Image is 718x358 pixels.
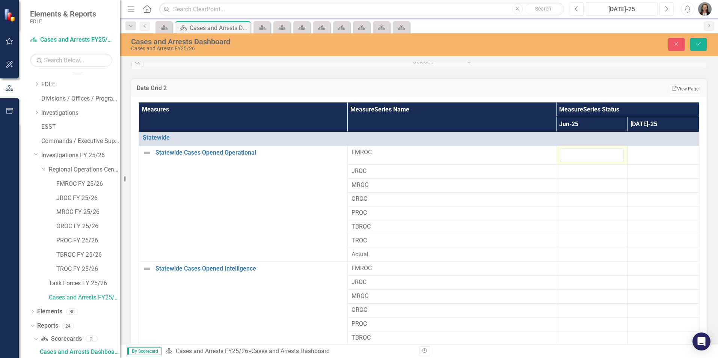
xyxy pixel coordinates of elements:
a: Cases and Arrests FY25/26 [176,347,248,355]
div: Open Intercom Messenger [692,332,710,350]
span: Elements & Reports [30,9,96,18]
span: Search [535,6,551,12]
h3: Data Grid 2 [137,85,400,92]
a: OROC FY 25/26 [56,222,120,231]
div: Cases and Arrests FY25/26 [131,46,454,51]
div: Cases and Arrests Dashboard [251,347,330,355]
div: Cases and Arrests Dashboard [190,23,249,33]
a: Regional Operations Centers FY 25/26 [49,165,120,174]
a: Cases and Arrests FY25/26 [30,36,112,44]
span: By Scorecard [127,347,161,355]
div: Cases and Arrests Dashboard [40,349,120,355]
span: PROC [351,209,552,217]
div: 2 [86,336,98,342]
div: 24 [62,323,74,329]
a: ESST [41,123,120,131]
a: Reports [37,322,58,330]
a: Scorecards [41,335,81,343]
span: JROC [351,278,552,287]
a: Commands / Executive Support Branch FY 25/26 [41,137,120,146]
img: Barrett Espino [698,2,712,16]
span: TBROC [351,334,552,342]
div: Cases and Arrests Dashboard [131,38,454,46]
small: FDLE [30,18,96,24]
div: [DATE]-25 [588,5,655,14]
a: Cases and Arrests Dashboard [38,346,120,358]
a: Divisions / Offices / Programs [41,95,120,103]
img: Not Defined [143,264,152,273]
a: View Page [669,84,701,94]
span: OROC [351,306,552,314]
a: Investigations FY 25/26 [41,151,120,160]
a: MROC FY 25/26 [56,208,120,217]
button: [DATE]-25 [586,2,658,16]
span: MROC [351,181,552,190]
a: Cases and Arrests FY25/26 [49,293,120,302]
div: 27 [72,67,84,74]
a: Statewide Cases Opened Intelligence [155,265,344,272]
a: Statewide [143,134,695,141]
a: Investigations [41,109,120,117]
span: JROC [351,167,552,176]
div: » [165,347,413,356]
a: TROC FY 25/26 [56,265,120,274]
a: PROC FY 25/26 [56,236,120,245]
span: OROC [351,195,552,203]
a: FDLE [41,80,120,89]
a: TBROC FY 25/26 [56,251,120,259]
img: ClearPoint Strategy [4,8,17,21]
input: Search ClearPoint... [159,3,564,16]
div: 80 [66,308,78,315]
input: Search Below... [30,54,112,67]
button: Search [525,4,562,14]
span: MROC [351,292,552,301]
span: Actual [351,250,552,259]
span: FMROC [351,264,552,273]
span: TROC [351,236,552,245]
a: Task Forces FY 25/26 [49,279,120,288]
span: FMROC [351,148,552,157]
img: Not Defined [143,148,152,157]
a: JROC FY 25/26 [56,194,120,203]
a: Elements [37,307,62,316]
span: PROC [351,320,552,328]
a: Statewide Cases Opened Operational [155,149,344,156]
a: FMROC FY 25/26 [56,180,120,188]
span: TBROC [351,223,552,231]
